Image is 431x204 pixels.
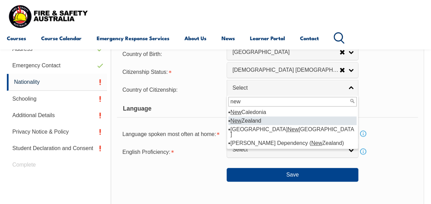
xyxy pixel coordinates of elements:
[230,118,241,124] em: New
[311,140,322,146] em: New
[7,124,107,140] a: Privacy Notice & Policy
[358,147,368,156] a: Info
[232,67,339,74] span: [DEMOGRAPHIC_DATA] [DEMOGRAPHIC_DATA]
[122,131,216,137] span: Language spoken most often at home:
[228,139,357,147] li: [PERSON_NAME] Dependency ( Zealand)
[117,127,227,140] div: Language spoken most often at home is required.
[228,116,357,125] li: Zealand
[7,107,107,124] a: Additional Details
[117,100,418,117] div: Language
[232,49,339,56] span: [GEOGRAPHIC_DATA]
[230,109,241,115] em: New
[7,30,26,46] a: Courses
[222,30,235,46] a: News
[287,126,298,132] em: New
[97,30,169,46] a: Emergency Response Services
[7,91,107,107] a: Schooling
[7,74,107,91] a: Nationality
[228,108,357,116] li: Caledonia
[117,65,227,78] div: Citizenship Status is required.
[232,146,344,154] span: Select
[250,30,285,46] a: Learner Portal
[300,30,319,46] a: Contact
[41,30,82,46] a: Course Calendar
[7,57,107,74] a: Emergency Contact
[117,145,227,158] div: English Proficiency is required.
[358,129,368,138] a: Info
[232,84,344,92] span: Select
[122,69,168,75] span: Citizenship Status:
[122,51,162,57] span: Country of Birth:
[7,140,107,157] a: Student Declaration and Consent
[122,149,170,155] span: English Proficiency:
[228,125,357,139] li: [GEOGRAPHIC_DATA] [GEOGRAPHIC_DATA]
[184,30,206,46] a: About Us
[227,168,358,182] button: Save
[122,87,178,93] span: Country of Citizenship:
